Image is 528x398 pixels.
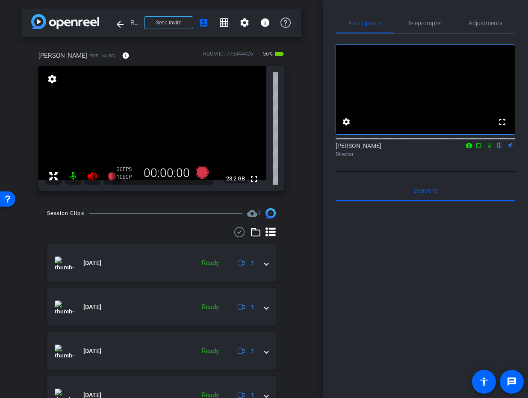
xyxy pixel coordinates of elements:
[138,166,195,180] div: 00:00:00
[117,166,138,173] div: 30
[38,51,87,60] span: [PERSON_NAME]
[479,377,489,387] mat-icon: accessibility
[239,18,250,28] mat-icon: settings
[198,302,223,312] div: Ready
[247,208,261,218] span: Destinations for your clips
[47,288,276,326] mat-expansion-panel-header: thumb-nail[DATE]Ready1
[407,20,442,26] span: Teleprompter
[203,50,253,62] div: ROOM ID: 775344426
[89,53,115,59] span: Pixel 4a (5G)
[497,117,507,127] mat-icon: fullscreen
[144,16,193,29] button: Send invite
[55,256,74,269] img: thumb-nail
[115,19,125,29] mat-icon: arrow_back
[117,174,138,180] div: 1080P
[251,259,254,268] span: 1
[262,47,274,61] span: 56%
[336,150,515,158] div: Director
[156,19,181,26] span: Send invite
[198,258,223,268] div: Ready
[341,117,351,127] mat-icon: settings
[55,301,74,313] img: thumb-nail
[122,52,130,59] mat-icon: info
[257,209,261,217] span: 1
[349,20,381,26] span: Participants
[198,346,223,356] div: Ready
[265,208,276,218] img: Session clips
[495,141,505,149] mat-icon: flip
[83,259,101,268] span: [DATE]
[47,332,276,370] mat-expansion-panel-header: thumb-nail[DATE]Ready1
[251,303,254,312] span: 1
[247,208,257,218] mat-icon: cloud_upload
[469,20,502,26] span: Adjustments
[47,244,276,282] mat-expansion-panel-header: thumb-nail[DATE]Ready1
[123,166,132,172] span: FPS
[198,18,209,28] mat-icon: account_box
[249,174,259,184] mat-icon: fullscreen
[507,377,517,387] mat-icon: message
[274,49,284,59] mat-icon: battery_std
[55,345,74,357] img: thumb-nail
[223,174,248,184] span: 23.2 GB
[336,142,515,158] div: [PERSON_NAME]
[31,14,99,29] img: app-logo
[83,347,101,356] span: [DATE]
[251,347,254,356] span: 1
[413,188,438,194] span: Everyone
[83,303,101,312] span: [DATE]
[46,74,58,84] mat-icon: settings
[219,18,229,28] mat-icon: grid_on
[47,209,84,218] div: Session Clips
[260,18,270,28] mat-icon: info
[130,14,139,31] span: RVC Demo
